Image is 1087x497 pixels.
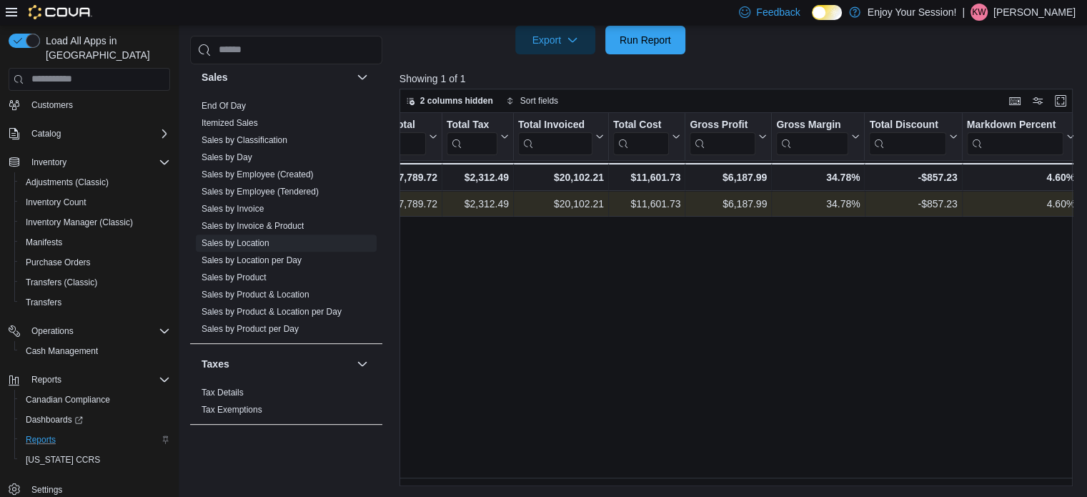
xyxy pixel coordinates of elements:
div: $2,312.49 [447,195,509,212]
span: Settings [31,484,62,496]
span: Adjustments (Classic) [26,177,109,188]
a: Adjustments (Classic) [20,174,114,191]
span: End Of Day [202,100,246,112]
p: | [962,4,965,21]
span: Itemized Sales [202,117,258,129]
a: Tax Details [202,388,244,398]
button: Export [515,26,595,54]
a: Sales by Employee (Created) [202,169,314,179]
h3: Taxes [202,357,229,371]
div: Total Discount [869,118,945,132]
span: Manifests [20,234,170,251]
div: $2,312.49 [447,169,509,186]
div: 34.78% [776,195,860,212]
button: Inventory Manager (Classic) [14,212,176,232]
a: Purchase Orders [20,254,96,271]
button: Inventory [26,154,72,171]
a: Sales by Product [202,272,267,282]
a: Sales by Location per Day [202,255,302,265]
div: Taxes [190,384,382,424]
div: $11,601.73 [613,195,680,212]
div: $20,102.21 [518,195,604,212]
div: $20,102.21 [518,169,604,186]
div: Total Discount [869,118,945,154]
button: Canadian Compliance [14,390,176,410]
button: 2 columns hidden [400,92,499,109]
span: Sales by Employee (Created) [202,169,314,180]
span: Sales by Classification [202,134,287,146]
span: Reports [26,371,170,388]
span: Sales by Product & Location per Day [202,306,342,318]
a: Sales by Invoice & Product [202,221,304,231]
div: 34.78% [776,169,860,186]
div: Gross Profit [690,118,755,132]
a: Inventory Manager (Classic) [20,214,139,231]
div: $6,187.99 [690,195,767,212]
div: -$857.23 [869,169,957,186]
span: Reports [20,431,170,448]
a: Transfers [20,294,67,311]
a: Sales by Day [202,152,252,162]
span: Tax Details [202,387,244,398]
span: Reports [26,434,56,446]
button: Gross Profit [690,118,767,154]
span: Sort fields [520,95,558,107]
a: End Of Day [202,101,246,111]
div: Total Invoiced [518,118,592,132]
a: Sales by Product & Location per Day [202,307,342,317]
button: Transfers [14,292,176,313]
button: Total Invoiced [518,118,604,154]
button: Sales [354,69,371,86]
button: Subtotal [375,118,437,154]
button: Sales [202,70,351,84]
div: Gross Margin [776,118,848,154]
button: Operations [26,323,79,340]
button: Total Cost [613,118,680,154]
a: Reports [20,431,61,448]
div: $6,187.99 [690,169,767,186]
span: Inventory Manager (Classic) [26,217,133,228]
button: Run Report [605,26,685,54]
button: Purchase Orders [14,252,176,272]
div: Subtotal [375,118,426,132]
div: Sales [190,97,382,343]
span: Sales by Invoice [202,203,264,215]
div: -$857.23 [869,195,957,212]
div: 4.60% [966,195,1074,212]
span: Dashboards [26,414,83,425]
span: Adjustments (Classic) [20,174,170,191]
button: Keyboard shortcuts [1006,92,1023,109]
span: Sales by Product [202,272,267,283]
div: Total Cost [613,118,669,132]
a: Itemized Sales [202,118,258,128]
div: Gross Margin [776,118,848,132]
span: Sales by Invoice & Product [202,220,304,232]
span: Inventory Manager (Classic) [20,214,170,231]
button: Taxes [354,355,371,373]
a: Inventory Count [20,194,92,211]
div: Markdown Percent [966,118,1063,132]
button: Sort fields [500,92,564,109]
div: Total Tax [447,118,497,132]
button: Cash Management [14,341,176,361]
p: Enjoy Your Session! [868,4,957,21]
a: Cash Management [20,343,104,360]
p: Showing 1 of 1 [399,72,1080,86]
button: Total Tax [447,118,509,154]
a: [US_STATE] CCRS [20,451,106,468]
div: Total Tax [447,118,497,154]
button: Enter fullscreen [1052,92,1069,109]
span: Sales by Employee (Tendered) [202,186,319,197]
span: Export [524,26,587,54]
span: 2 columns hidden [420,95,493,107]
button: Customers [3,94,176,115]
span: Washington CCRS [20,451,170,468]
button: Display options [1029,92,1046,109]
span: Cash Management [20,343,170,360]
span: Sales by Location per Day [202,255,302,266]
button: Total Discount [869,118,957,154]
span: Canadian Compliance [26,394,110,405]
div: $17,789.72 [375,169,437,186]
button: Operations [3,321,176,341]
